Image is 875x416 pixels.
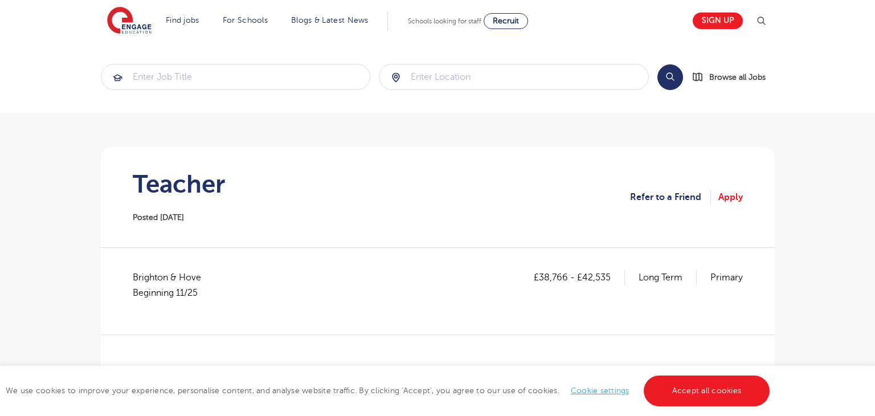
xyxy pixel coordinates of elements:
a: Browse all Jobs [692,71,775,84]
a: For Schools [223,16,268,25]
button: Search [657,64,683,90]
a: Recruit [484,13,528,29]
p: Beginning 11/25 [133,286,201,300]
a: Cookie settings [571,386,629,395]
span: Brighton & Hove [133,270,212,300]
a: Refer to a Friend [630,190,711,205]
span: Browse all Jobs [709,71,766,84]
a: Apply [718,190,743,205]
a: Blogs & Latest News [291,16,369,25]
div: Submit [379,64,649,90]
span: Schools looking for staff [408,17,481,25]
a: Find jobs [166,16,199,25]
p: Long Term [639,270,697,285]
a: Accept all cookies [644,376,770,406]
a: Sign up [693,13,743,29]
img: Engage Education [107,7,152,35]
p: £38,766 - £42,535 [534,270,625,285]
input: Submit [101,64,370,89]
p: Primary [710,270,743,285]
input: Submit [379,64,648,89]
span: Recruit [493,17,519,25]
span: Posted [DATE] [133,213,184,222]
div: Submit [101,64,371,90]
span: We use cookies to improve your experience, personalise content, and analyse website traffic. By c... [6,386,772,395]
h1: Teacher [133,170,225,198]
